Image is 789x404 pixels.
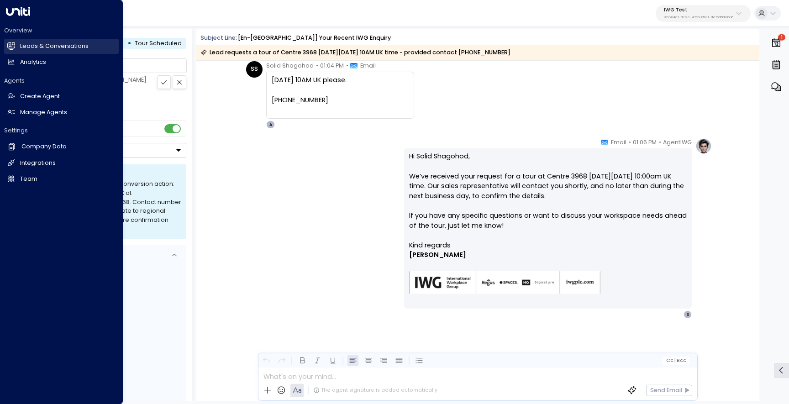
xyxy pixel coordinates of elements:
p: 927204a7-d7ee-47ca-85e1-def5a58ba506 [664,16,733,19]
p: Hi Solid Shagohod, We’ve received your request for a tour at Centre 3968 [DATE][DATE] 10:00am UK ... [409,152,687,240]
span: AgentIWG [663,138,692,147]
span: • [659,138,661,147]
a: Integrations [4,156,119,171]
span: [PERSON_NAME] [409,250,466,260]
button: Redo [276,355,288,367]
div: Signature [409,241,687,305]
div: [PHONE_NUMBER] [272,95,409,105]
h2: Manage Agents [20,108,67,117]
button: Undo [261,355,272,367]
span: Email [360,61,376,70]
span: Solid Shagohod [266,61,314,70]
span: Subject Line: [200,34,237,42]
span: Kind regards [409,241,451,251]
button: 1 [768,33,784,53]
h2: Leads & Conversations [20,42,89,51]
img: AIorK4zU2Kz5WUNqa9ifSKC9jFH1hjwenjvh85X70KBOPduETvkeZu4OqG8oPuqbwvp3xfXcMQJCRtwYb-SG [409,271,601,294]
span: • [629,138,631,147]
a: Company Data [4,139,119,154]
div: SS [246,61,263,78]
span: • [346,61,348,70]
h2: Team [20,175,37,184]
a: Leads & Conversations [4,39,119,54]
div: • [127,36,131,51]
button: Cc|Bcc [663,357,689,364]
span: • [316,61,318,70]
span: 1 [778,34,785,41]
h2: Overview [4,26,119,35]
span: Email [611,138,626,147]
a: Analytics [4,55,119,70]
div: S [684,310,692,319]
div: The agent signature is added automatically [313,387,437,394]
h2: Integrations [20,159,56,168]
a: Manage Agents [4,105,119,120]
div: Lead requests a tour of Centre 3968 [DATE][DATE] 10AM UK time - provided contact [PHONE_NUMBER] [200,48,510,57]
h2: Analytics [20,58,46,67]
div: [en-[GEOGRAPHIC_DATA]] Your recent IWG enquiry [238,34,391,42]
div: [DATE] 10AM UK please. [272,75,409,105]
p: IWG Test [664,7,733,13]
span: Tour Scheduled [135,39,182,47]
h2: Agents [4,77,119,85]
h2: Company Data [21,142,67,151]
span: 01:06 PM [633,138,657,147]
span: | [674,358,676,363]
span: Cc Bcc [666,358,686,363]
h2: Settings [4,126,119,135]
a: Create Agent [4,89,119,104]
button: IWG Test927204a7-d7ee-47ca-85e1-def5a58ba506 [656,5,751,22]
img: profile-logo.png [695,138,712,154]
div: A [266,121,274,129]
span: 01:04 PM [320,61,344,70]
a: Team [4,172,119,187]
h2: Create Agent [20,92,60,101]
